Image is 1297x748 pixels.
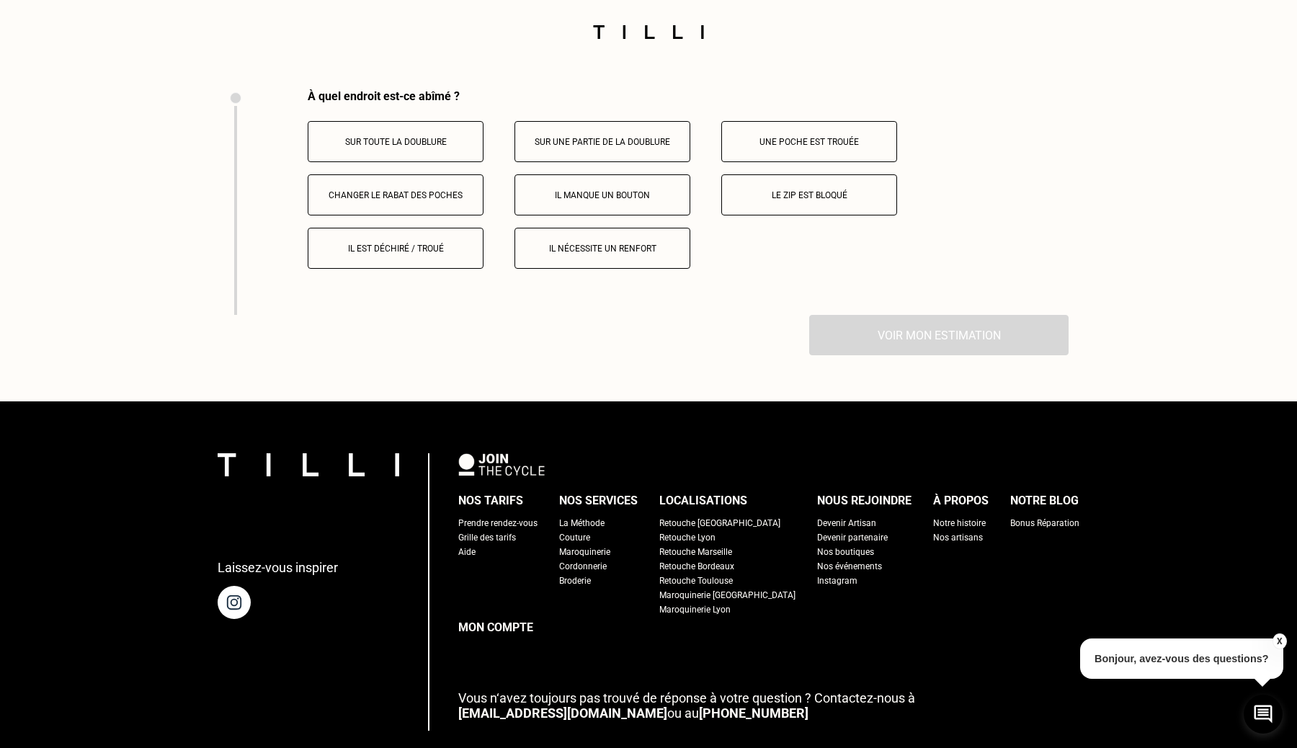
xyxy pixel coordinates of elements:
img: logo Tilli [218,453,399,476]
div: Nos services [559,490,638,512]
button: Il nécessite un renfort [514,228,690,269]
img: page instagram de Tilli une retoucherie à domicile [218,586,251,619]
div: Localisations [659,490,747,512]
button: Sur une partie de la doublure [514,121,690,162]
p: Bonjour, avez-vous des questions? [1080,638,1283,679]
a: Prendre rendez-vous [458,516,538,530]
a: Mon compte [458,617,1079,638]
div: Notre blog [1010,490,1079,512]
img: logo Join The Cycle [458,453,545,475]
img: Logo du service de couturière Tilli [588,25,709,39]
a: La Méthode [559,516,605,530]
a: Maroquinerie [GEOGRAPHIC_DATA] [659,588,795,602]
a: Retouche [GEOGRAPHIC_DATA] [659,516,780,530]
a: Retouche Marseille [659,545,732,559]
button: Il manque un bouton [514,174,690,215]
a: Maroquinerie Lyon [659,602,731,617]
p: Il est déchiré / troué [316,244,476,254]
a: Bonus Réparation [1010,516,1079,530]
div: Nous rejoindre [817,490,912,512]
a: Retouche Lyon [659,530,716,545]
a: [EMAIL_ADDRESS][DOMAIN_NAME] [458,705,667,721]
a: Notre histoire [933,516,986,530]
a: Aide [458,545,476,559]
span: Vous n‘avez toujours pas trouvé de réponse à votre question ? Contactez-nous à [458,690,915,705]
button: Il est déchiré / troué [308,228,483,269]
div: À propos [933,490,989,512]
a: Maroquinerie [559,545,610,559]
p: Le zip est bloqué [729,190,889,200]
a: Broderie [559,574,591,588]
a: Devenir partenaire [817,530,888,545]
button: Le zip est bloqué [721,174,897,215]
button: Changer le rabat des poches [308,174,483,215]
a: Cordonnerie [559,559,607,574]
a: Couture [559,530,590,545]
p: Il nécessite un renfort [522,244,682,254]
p: Laissez-vous inspirer [218,560,338,575]
div: Nos tarifs [458,490,523,512]
p: Il manque un bouton [522,190,682,200]
a: Devenir Artisan [817,516,876,530]
p: Sur une partie de la doublure [522,137,682,147]
button: Une poche est trouée [721,121,897,162]
a: Retouche Toulouse [659,574,733,588]
p: ou au [458,690,1079,721]
div: À quel endroit est-ce abîmé ? [308,89,1069,103]
a: Retouche Bordeaux [659,559,734,574]
a: Instagram [817,574,857,588]
a: Nos événements [817,559,882,574]
p: Changer le rabat des poches [316,190,476,200]
a: Nos boutiques [817,545,874,559]
a: Nos artisans [933,530,983,545]
button: X [1272,633,1286,649]
p: Une poche est trouée [729,137,889,147]
p: Sur toute la doublure [316,137,476,147]
button: Sur toute la doublure [308,121,483,162]
a: Grille des tarifs [458,530,516,545]
a: [PHONE_NUMBER] [699,705,808,721]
